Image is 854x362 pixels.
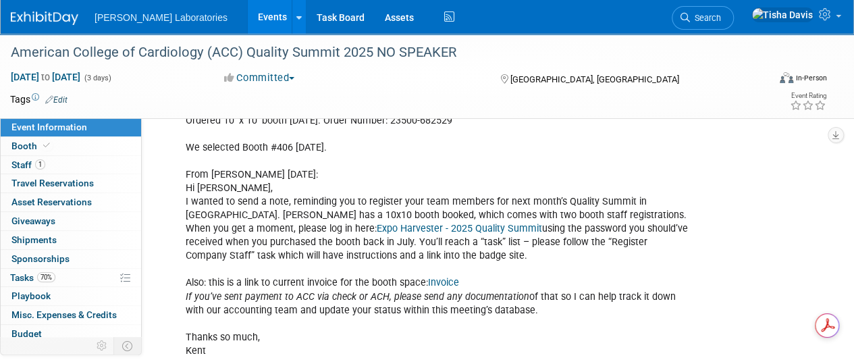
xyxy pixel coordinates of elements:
[11,11,78,25] img: ExhibitDay
[11,290,51,301] span: Playbook
[1,137,141,155] a: Booth
[1,212,141,230] a: Giveaways
[1,193,141,211] a: Asset Reservations
[95,12,228,23] span: [PERSON_NAME] Laboratories
[1,325,141,343] a: Budget
[510,74,678,84] span: [GEOGRAPHIC_DATA], [GEOGRAPHIC_DATA]
[83,74,111,82] span: (3 days)
[219,71,300,85] button: Committed
[11,122,87,132] span: Event Information
[35,159,45,170] span: 1
[43,142,50,149] i: Booth reservation complete
[45,95,68,105] a: Edit
[795,73,827,83] div: In-Person
[1,174,141,192] a: Travel Reservations
[11,215,55,226] span: Giveaways
[11,178,94,188] span: Travel Reservations
[11,234,57,245] span: Shipments
[780,72,793,83] img: Format-Inperson.png
[10,272,55,283] span: Tasks
[1,306,141,324] a: Misc. Expenses & Credits
[1,250,141,268] a: Sponsorships
[377,223,542,234] a: Expo Harvester - 2025 Quality Summit
[6,41,757,65] div: American College of Cardiology (ACC) Quality Summit 2025 NO SPEAKER
[751,7,813,22] img: Tisha Davis
[11,159,45,170] span: Staff
[428,277,459,288] a: Invoice
[90,337,114,355] td: Personalize Event Tab Strip
[114,337,142,355] td: Toggle Event Tabs
[690,13,721,23] span: Search
[1,156,141,174] a: Staff1
[11,253,70,264] span: Sponsorships
[37,272,55,282] span: 70%
[1,269,141,287] a: Tasks70%
[11,140,53,151] span: Booth
[1,287,141,305] a: Playbook
[1,118,141,136] a: Event Information
[1,231,141,249] a: Shipments
[11,328,42,339] span: Budget
[11,197,92,207] span: Asset Reservations
[790,93,826,99] div: Event Rating
[39,72,52,82] span: to
[186,291,529,303] i: If you’ve sent payment to ACC via check or ACH, please send any documentation
[10,71,81,83] span: [DATE] [DATE]
[708,70,827,90] div: Event Format
[10,93,68,106] td: Tags
[672,6,734,30] a: Search
[11,309,117,320] span: Misc. Expenses & Credits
